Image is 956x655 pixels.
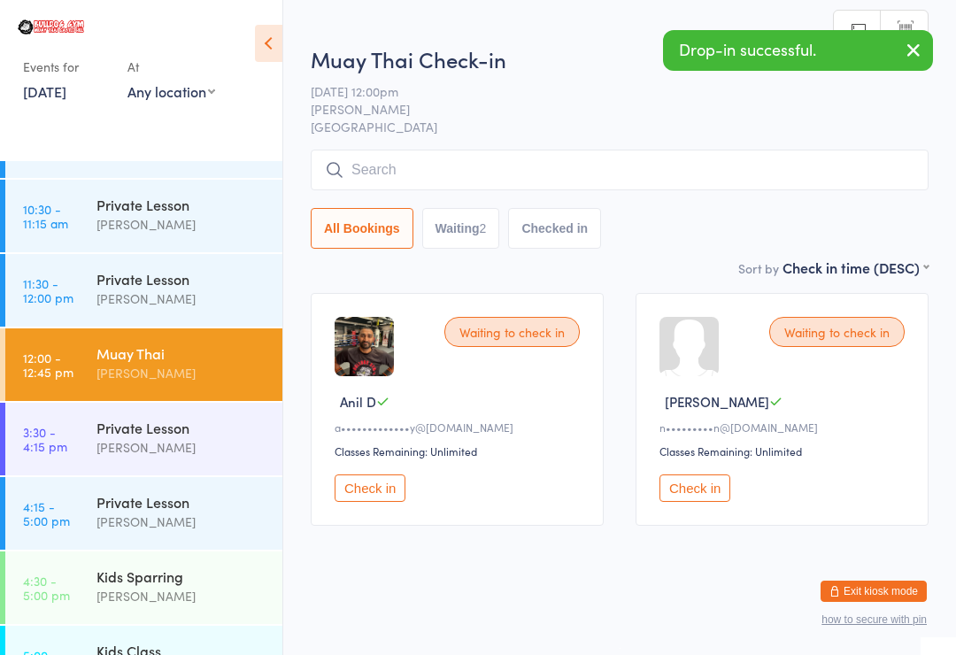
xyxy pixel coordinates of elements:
div: Private Lesson [96,492,267,512]
div: Private Lesson [96,195,267,214]
button: All Bookings [311,208,413,249]
div: Kids Sparring [96,566,267,586]
a: 4:15 -5:00 pmPrivate Lesson[PERSON_NAME] [5,477,282,550]
time: 11:30 - 12:00 pm [23,276,73,304]
button: Waiting2 [422,208,500,249]
img: image1737683932.png [335,317,394,376]
time: 12:00 - 12:45 pm [23,351,73,379]
div: n•••••••••n@[DOMAIN_NAME] [659,420,910,435]
span: [DATE] 12:00pm [311,82,901,100]
div: [PERSON_NAME] [96,363,267,383]
button: Check in [335,474,405,502]
time: 4:15 - 5:00 pm [23,499,70,528]
a: 12:00 -12:45 pmMuay Thai[PERSON_NAME] [5,328,282,401]
button: Checked in [508,208,601,249]
div: [PERSON_NAME] [96,289,267,309]
time: 4:30 - 5:00 pm [23,574,70,602]
div: Waiting to check in [769,317,905,347]
div: Private Lesson [96,269,267,289]
div: a•••••••••••••y@[DOMAIN_NAME] [335,420,585,435]
a: [DATE] [23,81,66,101]
div: [PERSON_NAME] [96,214,267,235]
span: [PERSON_NAME] [665,392,769,411]
span: Anil D [340,392,376,411]
div: Check in time (DESC) [783,258,929,277]
span: [GEOGRAPHIC_DATA] [311,118,929,135]
div: [PERSON_NAME] [96,586,267,606]
div: Muay Thai [96,343,267,363]
div: 2 [480,221,487,235]
span: [PERSON_NAME] [311,100,901,118]
div: Drop-in successful. [663,30,933,71]
div: Private Lesson [96,418,267,437]
div: Classes Remaining: Unlimited [335,443,585,458]
time: 3:30 - 4:15 pm [23,425,67,453]
div: Classes Remaining: Unlimited [659,443,910,458]
div: At [127,52,215,81]
button: how to secure with pin [821,613,927,626]
button: Check in [659,474,730,502]
div: [PERSON_NAME] [96,512,267,532]
time: 10:30 - 11:15 am [23,202,68,230]
a: 3:30 -4:15 pmPrivate Lesson[PERSON_NAME] [5,403,282,475]
img: Bulldog Gym Castle Hill Pty Ltd [18,19,84,35]
div: Waiting to check in [444,317,580,347]
label: Sort by [738,259,779,277]
button: Exit kiosk mode [821,581,927,602]
a: 10:30 -11:15 amPrivate Lesson[PERSON_NAME] [5,180,282,252]
input: Search [311,150,929,190]
div: Events for [23,52,110,81]
a: 11:30 -12:00 pmPrivate Lesson[PERSON_NAME] [5,254,282,327]
a: 4:30 -5:00 pmKids Sparring[PERSON_NAME] [5,551,282,624]
div: [PERSON_NAME] [96,437,267,458]
h2: Muay Thai Check-in [311,44,929,73]
div: Any location [127,81,215,101]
